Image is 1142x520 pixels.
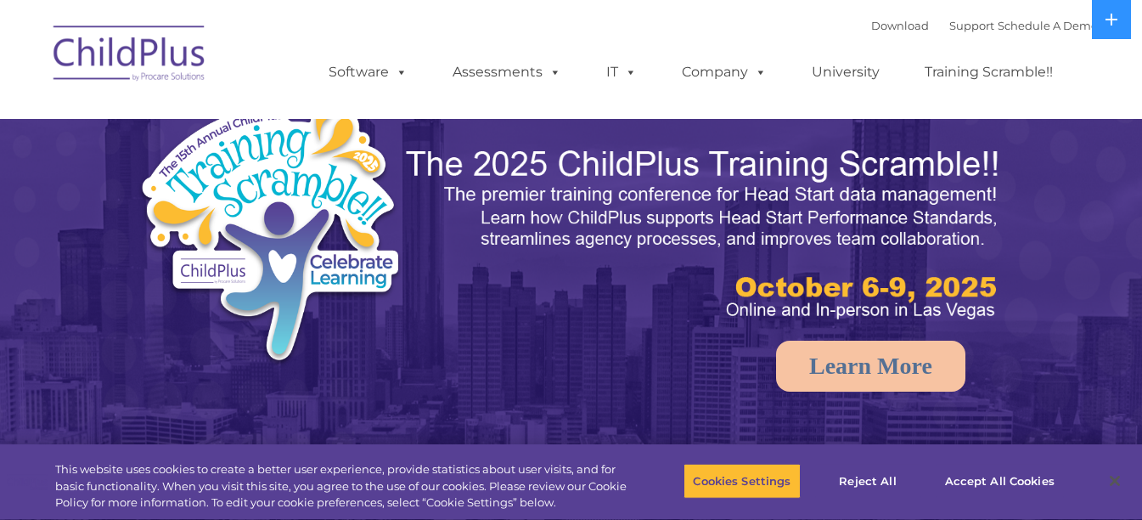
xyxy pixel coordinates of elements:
a: Schedule A Demo [998,19,1098,32]
span: Phone number [236,182,308,195]
a: IT [589,55,654,89]
button: Close [1096,462,1134,500]
button: Reject All [815,463,921,499]
div: This website uses cookies to create a better user experience, provide statistics about user visit... [55,461,628,512]
a: Download [871,19,929,32]
button: Accept All Cookies [936,463,1064,499]
a: Support [949,19,994,32]
img: ChildPlus by Procare Solutions [45,14,215,99]
a: Software [312,55,425,89]
a: University [795,55,897,89]
font: | [871,19,1098,32]
a: Training Scramble!! [908,55,1070,89]
a: Learn More [776,341,965,392]
a: Company [665,55,784,89]
span: Last name [236,112,288,125]
a: Assessments [436,55,578,89]
button: Cookies Settings [684,463,800,499]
